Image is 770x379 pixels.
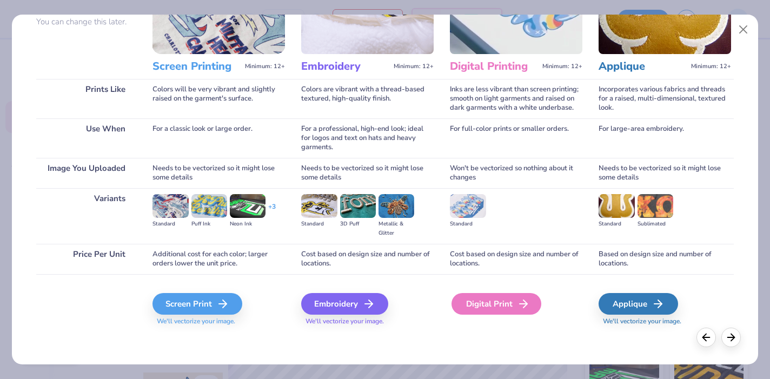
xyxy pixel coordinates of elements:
[340,194,376,218] img: 3D Puff
[599,79,731,118] div: Incorporates various fabrics and threads for a raised, multi-dimensional, textured look.
[379,194,414,218] img: Metallic & Glitter
[152,317,285,326] span: We'll vectorize your image.
[450,59,538,74] h3: Digital Printing
[301,79,434,118] div: Colors are vibrant with a thread-based textured, high-quality finish.
[301,220,337,229] div: Standard
[36,79,136,118] div: Prints Like
[450,220,486,229] div: Standard
[450,118,582,158] div: For full-color prints or smaller orders.
[301,317,434,326] span: We'll vectorize your image.
[301,194,337,218] img: Standard
[268,202,276,221] div: + 3
[542,63,582,70] span: Minimum: 12+
[394,63,434,70] span: Minimum: 12+
[450,244,582,274] div: Cost based on design size and number of locations.
[301,293,388,315] div: Embroidery
[340,220,376,229] div: 3D Puff
[152,244,285,274] div: Additional cost for each color; larger orders lower the unit price.
[450,158,582,188] div: Won't be vectorized so nothing about it changes
[599,158,731,188] div: Needs to be vectorized so it might lose some details
[152,118,285,158] div: For a classic look or large order.
[301,59,389,74] h3: Embroidery
[379,220,414,238] div: Metallic & Glitter
[152,293,242,315] div: Screen Print
[301,118,434,158] div: For a professional, high-end look; ideal for logos and text on hats and heavy garments.
[152,194,188,218] img: Standard
[450,194,486,218] img: Standard
[230,194,265,218] img: Neon Ink
[599,220,634,229] div: Standard
[230,220,265,229] div: Neon Ink
[599,293,678,315] div: Applique
[152,79,285,118] div: Colors will be very vibrant and slightly raised on the garment's surface.
[599,194,634,218] img: Standard
[599,118,731,158] div: For large-area embroidery.
[152,220,188,229] div: Standard
[450,79,582,118] div: Inks are less vibrant than screen printing; smooth on light garments and raised on dark garments ...
[599,59,687,74] h3: Applique
[191,194,227,218] img: Puff Ink
[733,19,753,40] button: Close
[301,244,434,274] div: Cost based on design size and number of locations.
[36,188,136,244] div: Variants
[36,17,136,26] p: You can change this later.
[638,220,673,229] div: Sublimated
[36,118,136,158] div: Use When
[152,158,285,188] div: Needs to be vectorized so it might lose some details
[301,158,434,188] div: Needs to be vectorized so it might lose some details
[191,220,227,229] div: Puff Ink
[691,63,731,70] span: Minimum: 12+
[599,317,731,326] span: We'll vectorize your image.
[36,244,136,274] div: Price Per Unit
[599,244,731,274] div: Based on design size and number of locations.
[638,194,673,218] img: Sublimated
[245,63,285,70] span: Minimum: 12+
[152,59,241,74] h3: Screen Printing
[36,158,136,188] div: Image You Uploaded
[452,293,541,315] div: Digital Print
